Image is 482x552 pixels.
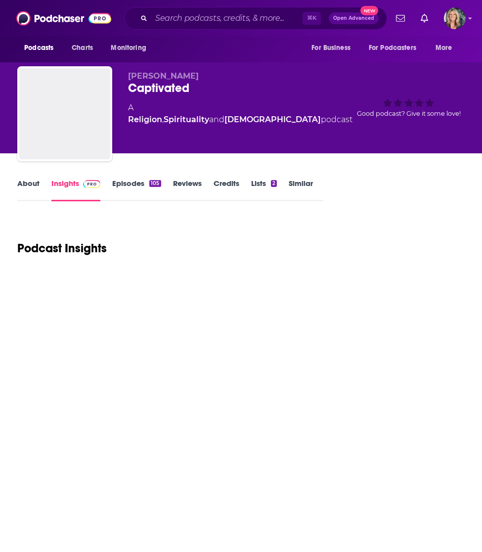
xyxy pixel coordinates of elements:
span: Podcasts [24,41,53,55]
a: Show notifications dropdown [392,10,409,27]
span: Good podcast? Give it some love! [357,110,461,117]
span: Charts [72,41,93,55]
a: Spirituality [164,115,209,124]
a: InsightsPodchaser Pro [51,179,100,201]
img: User Profile [444,7,466,29]
a: [DEMOGRAPHIC_DATA] [224,115,321,124]
a: Charts [65,39,99,57]
div: 105 [149,180,161,187]
a: Episodes105 [112,179,161,201]
button: open menu [429,39,465,57]
button: Open AdvancedNew [329,12,379,24]
span: ⌘ K [303,12,321,25]
span: , [162,115,164,124]
a: About [17,179,40,201]
input: Search podcasts, credits, & more... [151,10,303,26]
span: Monitoring [111,41,146,55]
span: and [209,115,224,124]
a: Similar [289,179,313,201]
a: Lists2 [251,179,277,201]
span: For Business [311,41,351,55]
span: More [436,41,452,55]
div: Good podcast? Give it some love! [352,71,465,133]
span: For Podcasters [369,41,416,55]
a: Credits [214,179,239,201]
h1: Podcast Insights [17,241,107,256]
div: 2 [271,180,277,187]
button: open menu [104,39,159,57]
span: Open Advanced [333,16,374,21]
button: open menu [305,39,363,57]
a: Religion [128,115,162,124]
span: New [360,6,378,15]
button: Show profile menu [444,7,466,29]
button: open menu [362,39,431,57]
button: open menu [17,39,66,57]
a: Show notifications dropdown [417,10,432,27]
img: Podchaser - Follow, Share and Rate Podcasts [16,9,111,28]
a: Reviews [173,179,202,201]
div: A podcast [128,102,352,126]
span: Logged in as lisa.beech [444,7,466,29]
span: [PERSON_NAME] [128,71,199,81]
div: Search podcasts, credits, & more... [124,7,387,30]
img: Podchaser Pro [83,180,100,188]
